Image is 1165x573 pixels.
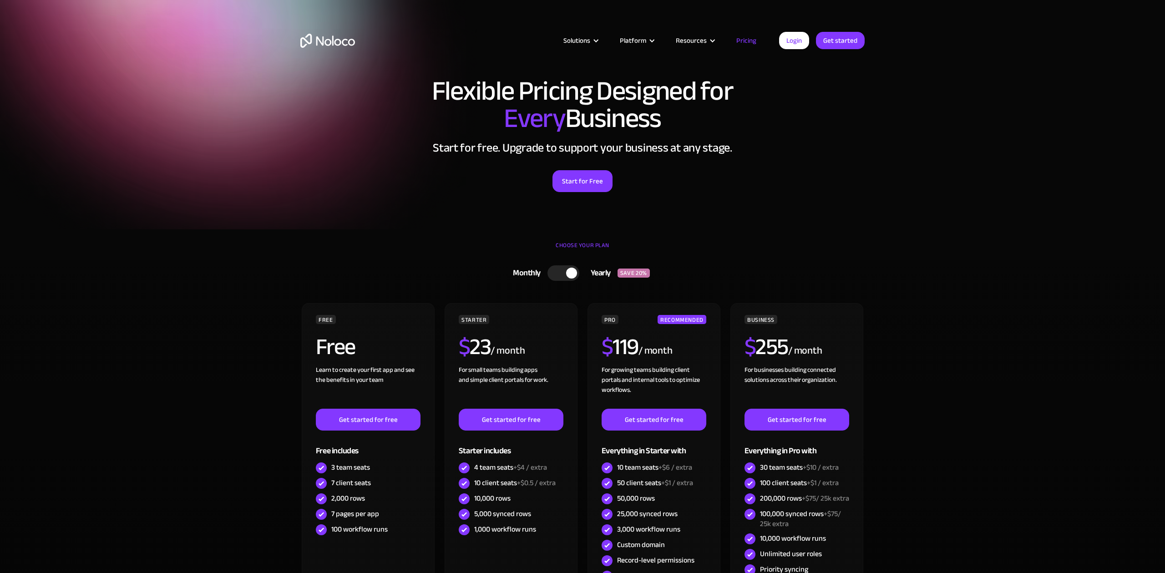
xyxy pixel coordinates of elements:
[459,315,489,324] div: STARTER
[316,335,355,358] h2: Free
[459,325,470,368] span: $
[745,315,777,324] div: BUSINESS
[552,35,608,46] div: Solutions
[745,335,788,358] h2: 255
[513,461,547,474] span: +$4 / extra
[474,462,547,472] div: 4 team seats
[745,325,756,368] span: $
[300,238,865,261] div: CHOOSE YOUR PLAN
[745,409,849,431] a: Get started for free
[474,509,531,519] div: 5,000 synced rows
[760,509,849,529] div: 100,000 synced rows
[617,478,693,488] div: 50 client seats
[760,549,822,559] div: Unlimited user roles
[661,476,693,490] span: +$1 / extra
[459,409,563,431] a: Get started for free
[602,431,706,460] div: Everything in Starter with
[316,431,420,460] div: Free includes
[316,315,336,324] div: FREE
[300,34,355,48] a: home
[807,476,839,490] span: +$1 / extra
[474,493,511,503] div: 10,000 rows
[658,461,692,474] span: +$6 / extra
[608,35,664,46] div: Platform
[316,365,420,409] div: Learn to create your first app and see the benefits in your team ‍
[474,478,556,488] div: 10 client seats
[760,462,839,472] div: 30 team seats
[501,266,547,280] div: Monthly
[602,335,638,358] h2: 119
[602,409,706,431] a: Get started for free
[504,93,565,144] span: Every
[602,325,613,368] span: $
[779,32,809,49] a: Login
[563,35,590,46] div: Solutions
[459,431,563,460] div: Starter includes
[788,344,822,358] div: / month
[803,461,839,474] span: +$10 / extra
[459,335,491,358] h2: 23
[331,509,379,519] div: 7 pages per app
[602,365,706,409] div: For growing teams building client portals and internal tools to optimize workflows.
[300,77,865,132] h1: Flexible Pricing Designed for Business
[676,35,707,46] div: Resources
[617,493,655,503] div: 50,000 rows
[760,478,839,488] div: 100 client seats
[491,344,525,358] div: / month
[617,524,680,534] div: 3,000 workflow runs
[620,35,646,46] div: Platform
[331,478,371,488] div: 7 client seats
[617,555,694,565] div: Record-level permissions
[816,32,865,49] a: Get started
[617,462,692,472] div: 10 team seats
[618,269,650,278] div: SAVE 20%
[331,524,388,534] div: 100 workflow runs
[300,141,865,155] h2: Start for free. Upgrade to support your business at any stage.
[725,35,768,46] a: Pricing
[745,431,849,460] div: Everything in Pro with
[802,492,849,505] span: +$75/ 25k extra
[617,540,665,550] div: Custom domain
[658,315,706,324] div: RECOMMENDED
[745,365,849,409] div: For businesses building connected solutions across their organization. ‍
[474,524,536,534] div: 1,000 workflow runs
[760,507,841,531] span: +$75/ 25k extra
[664,35,725,46] div: Resources
[331,462,370,472] div: 3 team seats
[760,493,849,503] div: 200,000 rows
[602,315,618,324] div: PRO
[552,170,613,192] a: Start for Free
[331,493,365,503] div: 2,000 rows
[459,365,563,409] div: For small teams building apps and simple client portals for work. ‍
[638,344,673,358] div: / month
[579,266,618,280] div: Yearly
[517,476,556,490] span: +$0.5 / extra
[316,409,420,431] a: Get started for free
[617,509,678,519] div: 25,000 synced rows
[760,533,826,543] div: 10,000 workflow runs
